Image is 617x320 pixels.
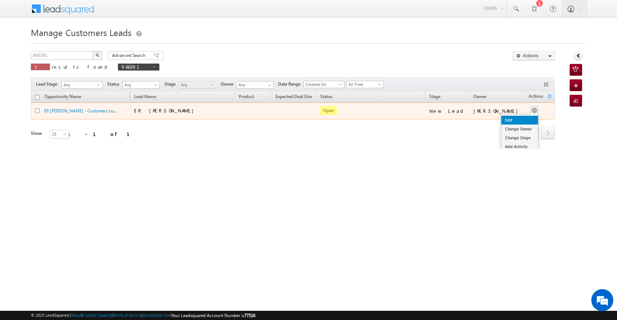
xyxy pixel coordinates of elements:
[123,82,158,88] span: Any
[95,53,99,57] img: Search
[178,81,216,89] a: Any
[501,125,538,133] a: Change Owner
[130,93,160,102] span: Lead Name
[278,81,303,87] span: Date Range
[12,39,31,48] img: d_60004797649_company_0_60004797649
[31,312,255,319] span: © 2025 LeadSquared | | | | |
[41,93,85,102] a: Opportunity Name
[221,81,237,87] span: Owner
[501,142,538,151] a: Add Activity
[320,106,337,115] span: Open
[134,107,197,114] span: ER [PERSON_NAME]
[142,313,170,317] a: Acceptable Use
[100,226,133,236] em: Start Chat
[429,108,466,114] div: New Lead
[35,95,40,100] input: Check all records
[501,116,538,125] a: Edit
[239,94,254,99] span: Product
[52,64,110,70] span: results found
[50,131,70,137] span: 25
[525,92,547,102] span: Actions
[50,130,69,139] a: 25
[172,313,255,318] span: Your Leadsquared Account Number is
[113,313,141,317] a: Terms of Service
[36,81,60,87] span: Lead Stage
[244,313,255,318] span: 77516
[275,94,312,99] span: Expected Deal Size
[272,93,316,102] a: Expected Deal Size
[122,64,148,70] span: 966391
[31,26,131,38] span: Manage Customers Leads
[237,81,274,89] input: Type to Search
[541,127,555,139] a: next
[10,68,134,220] textarea: Type your message and hit 'Enter'
[44,94,81,99] span: Opportunity Name
[35,64,46,70] span: 1
[165,81,178,87] span: Stage
[62,82,100,88] span: Any
[71,313,82,317] a: About
[304,81,342,88] span: Created On
[31,130,44,137] div: Show
[473,108,522,114] div: [PERSON_NAME]
[473,94,486,99] span: Owner
[541,127,555,139] span: next
[107,81,122,87] span: Status
[501,133,538,142] a: Change Stage
[120,4,138,21] div: Minimize live chat window
[426,93,444,102] a: Stage
[68,130,138,138] div: 1 - 1 of 1
[317,93,336,102] a: Status
[513,51,555,60] button: Actions
[347,81,382,88] span: All Time
[44,107,120,114] a: ER [PERSON_NAME] - Customers Leads
[429,94,440,99] span: Stage
[112,52,148,59] span: Advanced Search
[346,81,384,88] a: All Time
[122,81,160,89] a: Any
[303,81,344,88] a: Created On
[179,82,214,88] span: Any
[264,82,273,89] a: Show All Items
[38,39,123,48] div: Chat with us now
[83,313,112,317] a: Contact Support
[61,81,102,89] a: Any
